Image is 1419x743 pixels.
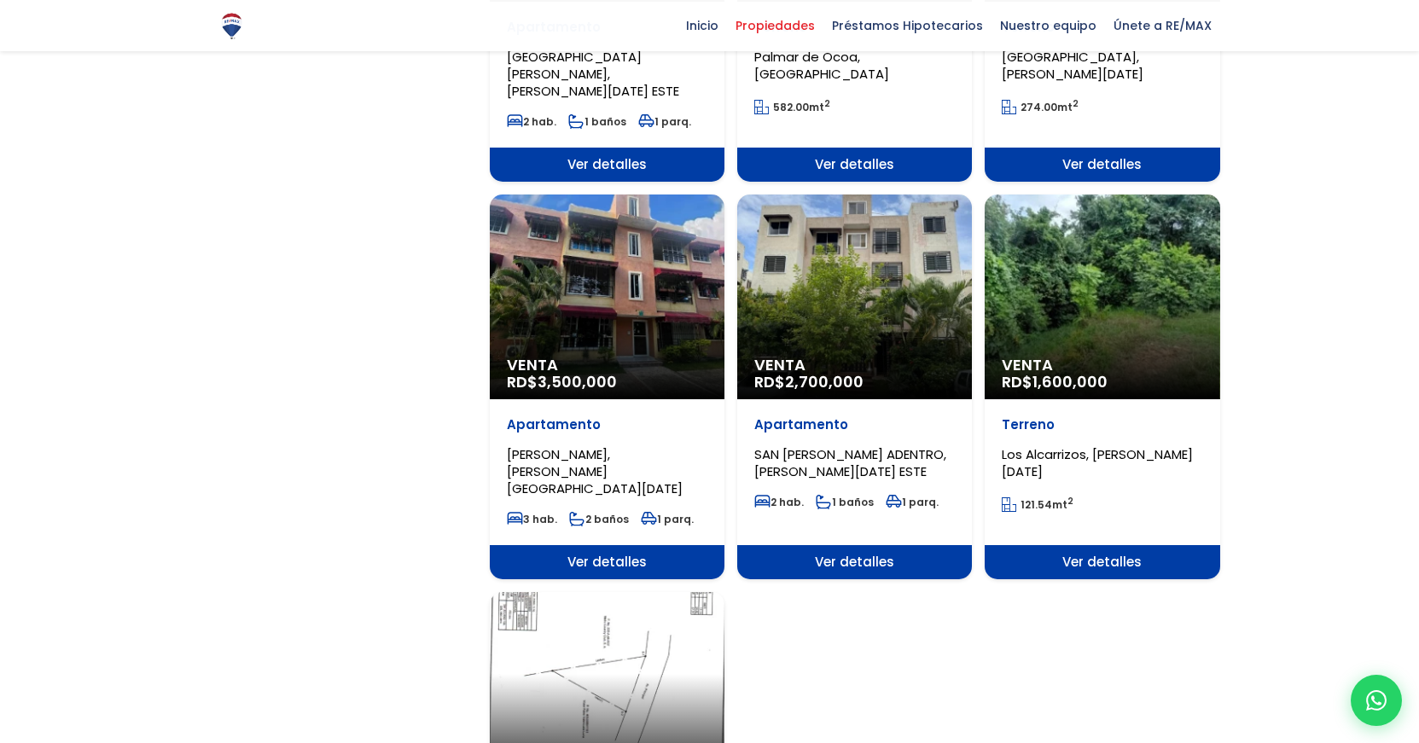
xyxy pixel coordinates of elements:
span: Venta [1002,357,1202,374]
span: 2 hab. [507,114,556,129]
span: Los Alcarrizos, [PERSON_NAME][DATE] [1002,445,1193,480]
sup: 2 [1073,97,1079,110]
span: Ver detalles [985,545,1219,579]
a: Venta RD$3,500,000 Apartamento [PERSON_NAME], [PERSON_NAME][GEOGRAPHIC_DATA][DATE] 3 hab. 2 baños... [490,194,724,579]
span: Ver detalles [490,545,724,579]
span: 121.54 [1021,497,1052,512]
span: Únete a RE/MAX [1105,13,1220,38]
span: Venta [754,357,955,374]
span: 1 baños [816,495,874,509]
span: 3 hab. [507,512,557,526]
span: mt [1002,497,1073,512]
span: Ver detalles [490,148,724,182]
span: 1 baños [568,114,626,129]
a: Venta RD$2,700,000 Apartamento SAN [PERSON_NAME] ADENTRO, [PERSON_NAME][DATE] ESTE 2 hab. 1 baños... [737,194,972,579]
span: 1 parq. [886,495,939,509]
span: mt [754,100,830,114]
span: Inicio [678,13,727,38]
span: 1,600,000 [1032,371,1108,392]
span: [PERSON_NAME], [PERSON_NAME][GEOGRAPHIC_DATA][DATE] [507,445,683,497]
span: Palmar de Ocoa, [GEOGRAPHIC_DATA] [754,48,889,83]
span: RD$ [754,371,864,392]
span: 2 hab. [754,495,804,509]
span: Ver detalles [985,148,1219,182]
span: mt [1002,100,1079,114]
p: Apartamento [754,416,955,433]
sup: 2 [824,97,830,110]
span: 1 parq. [641,512,694,526]
span: 2,700,000 [785,371,864,392]
span: Ver detalles [737,148,972,182]
span: Préstamos Hipotecarios [823,13,992,38]
p: Terreno [1002,416,1202,433]
span: RD$ [507,371,617,392]
a: Venta RD$1,600,000 Terreno Los Alcarrizos, [PERSON_NAME][DATE] 121.54mt2 Ver detalles [985,194,1219,579]
p: Apartamento [507,416,707,433]
img: Logo de REMAX [217,11,247,41]
span: Ver detalles [737,545,972,579]
span: Nuestro equipo [992,13,1105,38]
span: 3,500,000 [538,371,617,392]
span: 582.00 [773,100,809,114]
span: 1 parq. [638,114,691,129]
span: Propiedades [727,13,823,38]
span: RD$ [1002,371,1108,392]
span: SAN [PERSON_NAME] ADENTRO, [PERSON_NAME][DATE] ESTE [754,445,946,480]
span: Venta [507,357,707,374]
span: 2 baños [569,512,629,526]
sup: 2 [1067,495,1073,508]
span: [GEOGRAPHIC_DATA][PERSON_NAME], [PERSON_NAME][DATE] ESTE [507,48,679,100]
span: [GEOGRAPHIC_DATA], [PERSON_NAME][DATE] [1002,48,1143,83]
span: 274.00 [1021,100,1057,114]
